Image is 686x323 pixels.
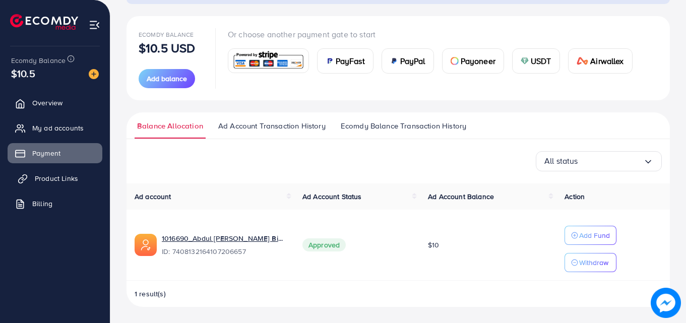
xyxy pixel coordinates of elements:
[461,55,495,67] span: Payoneer
[32,123,84,133] span: My ad accounts
[231,50,305,72] img: card
[565,253,616,272] button: Withdraw
[147,74,187,84] span: Add balance
[8,193,102,214] a: Billing
[139,42,195,54] p: $10.5 USD
[139,30,194,39] span: Ecomdy Balance
[565,191,585,202] span: Action
[451,57,459,65] img: card
[162,246,286,256] span: ID: 7408132164107206657
[390,57,398,65] img: card
[317,48,373,74] a: cardPayFast
[579,256,608,269] p: Withdraw
[531,55,551,67] span: USDT
[32,148,60,158] span: Payment
[336,55,365,67] span: PayFast
[218,120,326,132] span: Ad Account Transaction History
[139,69,195,88] button: Add balance
[8,93,102,113] a: Overview
[32,98,63,108] span: Overview
[228,28,641,40] p: Or choose another payment gate to start
[579,229,610,241] p: Add Fund
[10,14,78,30] img: logo
[590,55,623,67] span: Airwallex
[8,143,102,163] a: Payment
[11,55,66,66] span: Ecomdy Balance
[135,191,171,202] span: Ad account
[8,118,102,138] a: My ad accounts
[8,168,102,188] a: Product Links
[651,288,681,318] img: image
[137,120,203,132] span: Balance Allocation
[35,173,78,183] span: Product Links
[577,57,589,65] img: card
[162,233,286,243] a: 1016690_Abdul [PERSON_NAME] Biag_1724840189617
[544,153,578,169] span: All status
[135,289,166,299] span: 1 result(s)
[568,48,633,74] a: cardAirwallex
[578,153,643,169] input: Search for option
[228,48,309,73] a: card
[382,48,434,74] a: cardPayPal
[442,48,504,74] a: cardPayoneer
[326,57,334,65] img: card
[428,240,439,250] span: $10
[302,191,362,202] span: Ad Account Status
[135,234,157,256] img: ic-ads-acc.e4c84228.svg
[400,55,425,67] span: PayPal
[11,66,35,81] span: $10.5
[341,120,466,132] span: Ecomdy Balance Transaction History
[565,226,616,245] button: Add Fund
[89,19,100,31] img: menu
[512,48,560,74] a: cardUSDT
[521,57,529,65] img: card
[302,238,346,251] span: Approved
[32,199,52,209] span: Billing
[428,191,494,202] span: Ad Account Balance
[536,151,662,171] div: Search for option
[162,233,286,256] div: <span class='underline'>1016690_Abdul Manan Biag_1724840189617</span></br>7408132164107206657
[89,69,99,79] img: image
